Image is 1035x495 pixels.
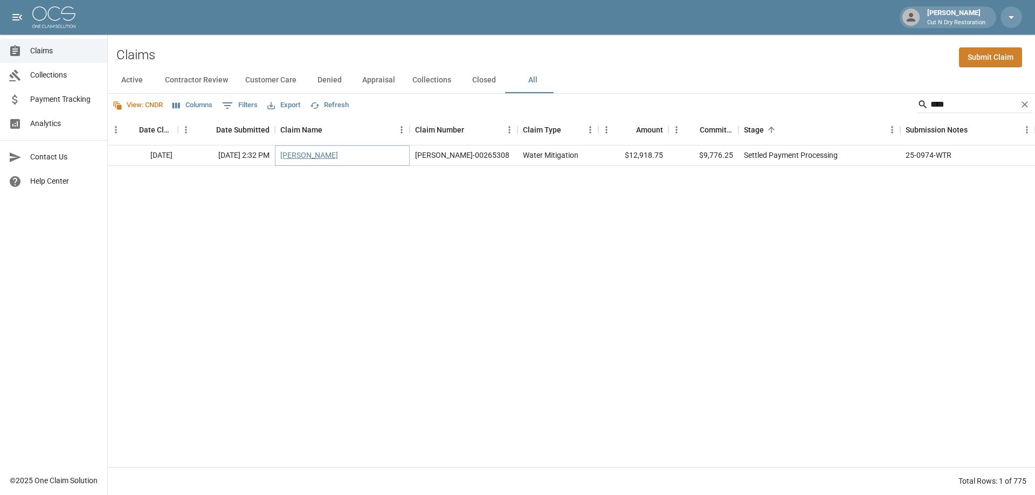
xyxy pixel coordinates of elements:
button: Contractor Review [156,67,237,93]
button: Appraisal [354,67,404,93]
button: View: CNDR [110,97,165,114]
div: Claim Name [280,115,322,145]
div: Claim Name [275,115,410,145]
div: Date Claim Settled [108,115,178,145]
div: Amount [636,115,663,145]
button: Sort [201,122,216,137]
button: Sort [322,122,337,137]
button: Sort [124,122,139,137]
div: Submission Notes [900,115,1035,145]
div: Claim Type [523,115,561,145]
button: Show filters [219,97,260,114]
div: $9,776.25 [668,145,739,166]
div: CAHO-00265308 [415,150,509,161]
span: Help Center [30,176,99,187]
div: Search [917,96,1033,115]
button: All [508,67,557,93]
div: Total Rows: 1 of 775 [958,476,1026,486]
button: Customer Care [237,67,305,93]
button: Menu [108,122,124,138]
div: Date Submitted [216,115,270,145]
button: Sort [764,122,779,137]
button: Sort [968,122,983,137]
span: Contact Us [30,151,99,163]
div: Amount [598,115,668,145]
div: Stage [744,115,764,145]
div: [PERSON_NAME] [923,8,990,27]
button: Sort [464,122,479,137]
a: [PERSON_NAME] [280,150,338,161]
div: Claim Number [415,115,464,145]
button: Menu [394,122,410,138]
button: Export [265,97,303,114]
div: Water Mitigation [523,150,578,161]
button: Menu [668,122,685,138]
button: Denied [305,67,354,93]
button: Menu [1019,122,1035,138]
div: Claim Number [410,115,517,145]
div: Date Claim Settled [139,115,172,145]
button: Menu [501,122,517,138]
button: open drawer [6,6,28,28]
div: Stage [739,115,900,145]
p: Cut N Dry Restoration [927,18,985,27]
span: Payment Tracking [30,94,99,105]
span: Claims [30,45,99,57]
button: Menu [582,122,598,138]
div: Settled Payment Processing [744,150,838,161]
div: Committed Amount [668,115,739,145]
h2: Claims [116,47,155,63]
button: Sort [685,122,700,137]
img: ocs-logo-white-transparent.png [32,6,75,28]
button: Active [108,67,156,93]
button: Menu [178,122,194,138]
div: [DATE] 2:32 PM [178,145,275,166]
button: Select columns [170,97,215,114]
div: Date Submitted [178,115,275,145]
a: Submit Claim [959,47,1022,67]
button: Refresh [307,97,351,114]
div: $12,918.75 [598,145,668,166]
div: 25-0974-WTR [906,150,951,161]
div: dynamic tabs [108,67,1035,93]
span: Analytics [30,118,99,129]
button: Closed [460,67,508,93]
button: Menu [598,122,615,138]
button: Collections [404,67,460,93]
div: [DATE] [108,145,178,166]
div: Submission Notes [906,115,968,145]
div: Claim Type [517,115,598,145]
span: Collections [30,69,99,81]
div: Committed Amount [700,115,733,145]
button: Sort [561,122,576,137]
button: Sort [621,122,636,137]
button: Clear [1017,96,1033,113]
button: Menu [884,122,900,138]
div: © 2025 One Claim Solution [10,475,98,486]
